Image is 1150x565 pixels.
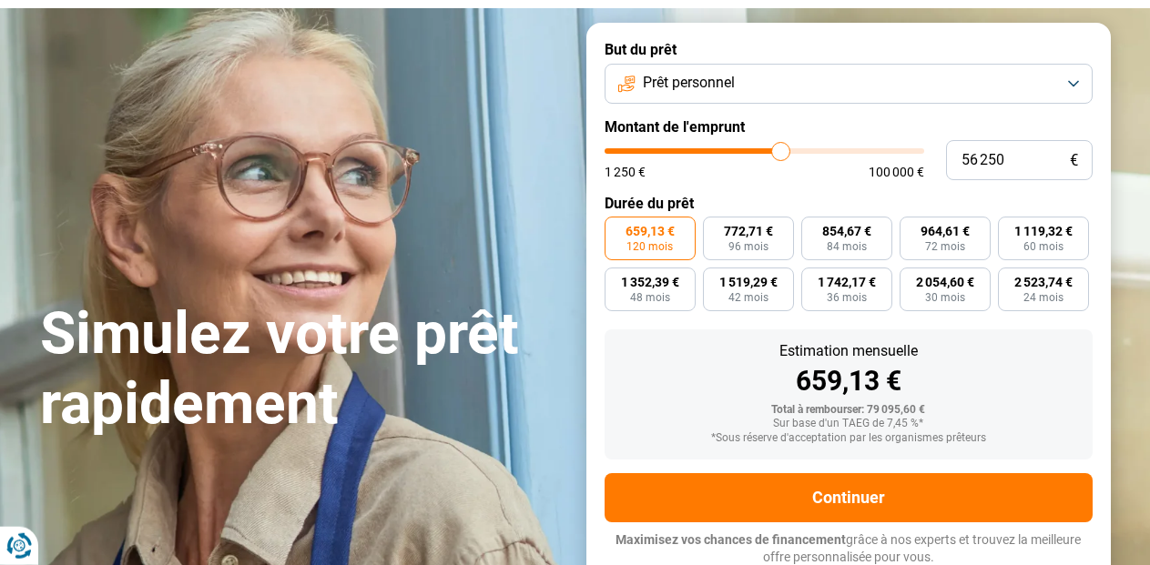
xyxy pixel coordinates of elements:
[643,73,735,93] span: Prêt personnel
[1014,276,1073,288] span: 2 523,74 €
[619,432,1078,445] div: *Sous réserve d'acceptation par les organismes prêteurs
[616,532,846,547] span: Maximisez vos chances de financement
[1023,292,1063,303] span: 24 mois
[724,225,773,237] span: 772,71 €
[827,241,867,252] span: 84 mois
[925,241,965,252] span: 72 mois
[818,276,876,288] span: 1 742,17 €
[619,368,1078,395] div: 659,13 €
[619,418,1078,430] div: Sur base d'un TAEG de 7,45 %*
[719,276,778,288] span: 1 519,29 €
[605,41,1093,58] label: But du prêt
[921,225,970,237] span: 964,61 €
[619,404,1078,417] div: Total à rembourser: 79 095,60 €
[869,166,924,178] span: 100 000 €
[40,299,565,439] h1: Simulez votre prêt rapidement
[728,241,768,252] span: 96 mois
[605,195,1093,212] label: Durée du prêt
[925,292,965,303] span: 30 mois
[621,276,679,288] span: 1 352,39 €
[605,166,646,178] span: 1 250 €
[626,225,675,237] span: 659,13 €
[1014,225,1073,237] span: 1 119,32 €
[605,64,1093,104] button: Prêt personnel
[916,276,974,288] span: 2 054,60 €
[630,292,670,303] span: 48 mois
[1023,241,1063,252] span: 60 mois
[822,225,871,237] span: 854,67 €
[728,292,768,303] span: 42 mois
[605,118,1093,136] label: Montant de l'emprunt
[626,241,673,252] span: 120 mois
[827,292,867,303] span: 36 mois
[605,473,1093,522] button: Continuer
[1070,153,1078,168] span: €
[619,344,1078,358] div: Estimation mensuelle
